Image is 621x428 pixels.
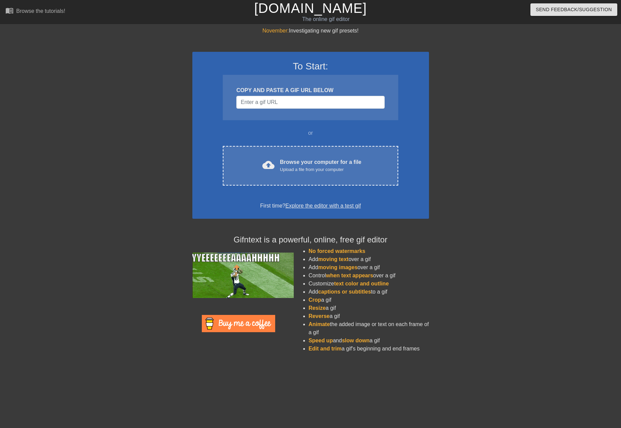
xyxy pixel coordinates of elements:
div: Browse the tutorials! [16,8,65,14]
span: moving text [318,256,349,262]
div: The online gif editor [210,15,441,23]
span: Crop [309,297,321,303]
li: a gif [309,312,429,320]
span: moving images [318,264,357,270]
span: Animate [309,321,330,327]
li: Add over a gif [309,263,429,272]
a: [DOMAIN_NAME] [254,1,367,16]
img: football_small.gif [192,253,294,298]
span: cloud_upload [262,159,274,171]
span: Send Feedback/Suggestion [536,5,612,14]
span: menu_book [5,6,14,15]
span: November: [262,28,289,34]
span: slow down [342,338,369,343]
span: No forced watermarks [309,248,365,254]
span: text color and outline [334,281,389,286]
div: Investigating new gif presets! [192,27,429,35]
li: Add to a gif [309,288,429,296]
li: Customize [309,280,429,288]
span: Speed up [309,338,333,343]
li: Control over a gif [309,272,429,280]
li: a gif [309,304,429,312]
span: when text appears [326,273,373,278]
button: Send Feedback/Suggestion [530,3,617,16]
li: Add over a gif [309,255,429,263]
div: COPY AND PASTE A GIF URL BELOW [236,86,384,94]
span: Reverse [309,313,330,319]
li: the added image or text on each frame of a gif [309,320,429,337]
a: Explore the editor with a test gif [285,203,361,209]
div: Browse your computer for a file [280,158,361,173]
span: Resize [309,305,326,311]
h3: To Start: [201,61,420,72]
img: Buy Me A Coffee [202,315,275,332]
li: a gif's beginning and end frames [309,345,429,353]
div: Upload a file from your computer [280,166,361,173]
div: First time? [201,202,420,210]
input: Username [236,96,384,109]
li: a gif [309,296,429,304]
div: or [210,129,411,137]
span: Edit and trim [309,346,342,351]
span: captions or subtitles [318,289,371,295]
h4: Gifntext is a powerful, online, free gif editor [192,235,429,245]
a: Browse the tutorials! [5,6,65,17]
li: and a gif [309,337,429,345]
